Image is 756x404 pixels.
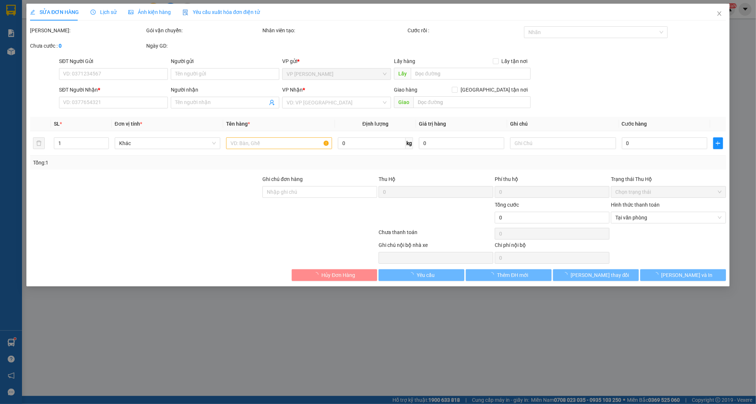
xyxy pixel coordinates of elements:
img: icon [182,10,188,15]
input: VD: Bàn, Ghế [226,137,332,149]
span: loading [489,272,497,277]
span: Định lượng [362,121,388,127]
div: Trạng thái Thu Hộ [611,175,726,183]
span: [PERSON_NAME] và In [661,271,713,279]
button: Hủy Đơn Hàng [292,269,377,281]
span: clock-circle [91,10,96,15]
div: Tổng: 1 [33,159,292,167]
span: picture [128,10,133,15]
li: In ngày: 11:35 13/08 [4,54,85,64]
span: Yêu cầu xuất hóa đơn điện tử [182,9,260,15]
span: Lấy [394,68,411,79]
input: Ghi chú đơn hàng [262,186,377,198]
span: Chọn trạng thái [616,186,722,197]
div: Chi phí nội bộ [495,241,610,252]
span: Yêu cầu [417,271,435,279]
span: Cước hàng [622,121,647,127]
div: Chưa cước : [30,42,145,50]
div: Người nhận [171,86,280,94]
button: [PERSON_NAME] và In [640,269,726,281]
span: Lịch sử [91,9,117,15]
span: [PERSON_NAME] thay đổi [571,271,629,279]
span: [GEOGRAPHIC_DATA] tận nơi [458,86,531,94]
span: Giao hàng [394,87,417,93]
div: Ngày GD: [146,42,261,50]
span: user-add [269,100,275,105]
th: Ghi chú [507,117,619,131]
b: 0 [59,43,62,49]
input: Dọc đường [413,96,531,108]
span: VP Phan Rang [287,68,387,79]
div: Phí thu hộ [495,175,610,186]
img: logo.jpg [4,4,44,44]
span: Tại văn phòng [616,212,722,223]
span: Khác [119,138,216,149]
span: Thu Hộ [379,176,395,182]
label: Ghi chú đơn hàng [262,176,303,182]
div: Chưa thanh toán [378,228,494,241]
input: Dọc đường [411,68,531,79]
span: Tổng cước [495,202,519,208]
label: Hình thức thanh toán [611,202,660,208]
span: Giá trị hàng [419,121,446,127]
span: loading [409,272,417,277]
button: delete [33,137,45,149]
div: Ghi chú nội bộ nhà xe [379,241,493,252]
span: Lấy tận nơi [499,57,531,65]
span: Ảnh kiện hàng [128,9,171,15]
button: Thêm ĐH mới [466,269,552,281]
button: plus [713,137,723,149]
span: loading [563,272,571,277]
span: SỬA ĐƠN HÀNG [30,9,79,15]
span: loading [653,272,661,277]
div: Nhân viên tạo: [262,26,406,34]
div: Người gửi [171,57,280,65]
span: close [716,11,722,16]
input: Ghi Chú [510,137,616,149]
button: [PERSON_NAME] thay đổi [553,269,639,281]
span: Hủy Đơn Hàng [322,271,355,279]
div: Gói vận chuyển: [146,26,261,34]
span: SL [54,121,60,127]
span: Đơn vị tính [115,121,142,127]
span: loading [314,272,322,277]
span: kg [406,137,413,149]
span: plus [713,140,723,146]
div: SĐT Người Gửi [59,57,168,65]
div: Cước rồi : [408,26,523,34]
span: edit [30,10,35,15]
span: Lấy hàng [394,58,415,64]
span: Thêm ĐH mới [497,271,528,279]
span: Giao [394,96,413,108]
div: VP gửi [283,57,391,65]
span: Tên hàng [226,121,250,127]
button: Yêu cầu [379,269,465,281]
div: SĐT Người Nhận [59,86,168,94]
div: [PERSON_NAME]: [30,26,145,34]
li: [PERSON_NAME] [4,44,85,54]
button: Close [709,4,730,24]
span: VP Nhận [283,87,303,93]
